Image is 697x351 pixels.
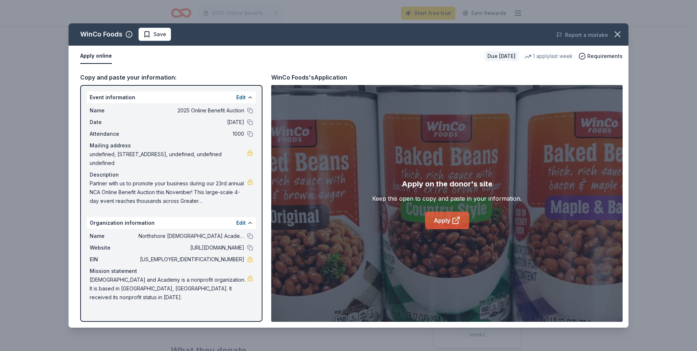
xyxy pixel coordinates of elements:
[80,28,122,40] div: WinCo Foods
[90,179,247,205] span: Partner with us to promote your business during our 23rd annual NCA Online Benefit Auction this N...
[139,232,244,240] span: Northshore [DEMOGRAPHIC_DATA] Academy - A US Dept. of Education Blue Ribbon & STEM School
[153,30,166,39] span: Save
[90,275,247,302] span: [DEMOGRAPHIC_DATA] and Academy is a nonprofit organization. It is based in [GEOGRAPHIC_DATA], [GE...
[90,106,139,115] span: Name
[90,150,247,167] span: undefined, [STREET_ADDRESS], undefined, undefined undefined
[90,118,139,127] span: Date
[90,141,253,150] div: Mailing address
[579,52,623,61] button: Requirements
[139,106,244,115] span: 2025 Online Benefit Auction
[90,130,139,138] span: Attendance
[587,52,623,61] span: Requirements
[556,31,608,39] button: Report a mistake
[139,130,244,138] span: 1000
[139,28,171,41] button: Save
[90,267,253,275] div: Mission statement
[87,217,256,229] div: Organization information
[271,73,347,82] div: WinCo Foods's Application
[139,255,244,264] span: [US_EMPLOYER_IDENTIFICATION_NUMBER]
[139,118,244,127] span: [DATE]
[236,93,246,102] button: Edit
[425,212,469,229] a: Apply
[80,73,262,82] div: Copy and paste your information:
[80,49,112,64] button: Apply online
[90,232,139,240] span: Name
[484,51,518,61] div: Due [DATE]
[402,178,492,190] div: Apply on the donor's site
[90,170,253,179] div: Description
[87,92,256,103] div: Event information
[236,219,246,227] button: Edit
[524,52,573,61] div: 1 apply last week
[372,194,522,203] div: Keep this open to copy and paste in your information.
[90,255,139,264] span: EIN
[90,243,139,252] span: Website
[139,243,244,252] span: [URL][DOMAIN_NAME]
